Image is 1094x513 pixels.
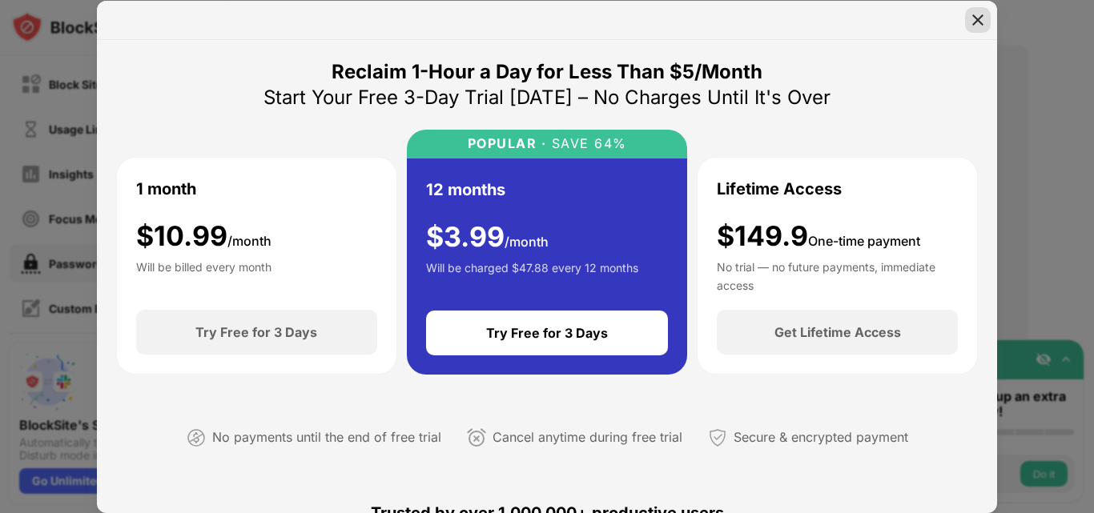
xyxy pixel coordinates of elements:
span: One-time payment [808,233,920,249]
div: Get Lifetime Access [774,324,901,340]
div: POPULAR · [468,136,547,151]
img: not-paying [187,428,206,447]
div: No payments until the end of free trial [212,426,441,449]
div: Try Free for 3 Days [486,325,608,341]
div: Start Your Free 3-Day Trial [DATE] – No Charges Until It's Over [263,85,831,110]
span: /month [227,233,271,249]
img: secured-payment [708,428,727,447]
div: $149.9 [717,220,920,253]
div: SAVE 64% [546,136,627,151]
div: Secure & encrypted payment [734,426,908,449]
span: /month [505,234,549,250]
div: No trial — no future payments, immediate access [717,259,958,291]
div: $ 10.99 [136,220,271,253]
div: Will be charged $47.88 every 12 months [426,259,638,291]
img: cancel-anytime [467,428,486,447]
div: 1 month [136,177,196,201]
div: Will be billed every month [136,259,271,291]
div: 12 months [426,178,505,202]
div: Lifetime Access [717,177,842,201]
div: Cancel anytime during free trial [493,426,682,449]
div: $ 3.99 [426,221,549,254]
div: Reclaim 1-Hour a Day for Less Than $5/Month [332,59,762,85]
div: Try Free for 3 Days [195,324,317,340]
